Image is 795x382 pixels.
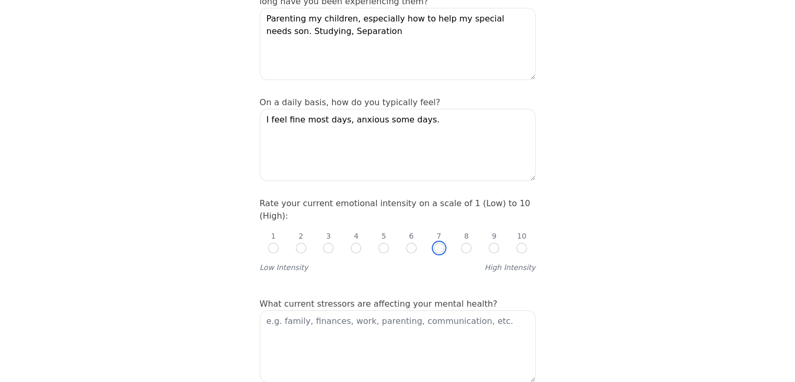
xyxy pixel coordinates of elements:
[382,231,386,241] p: 5
[409,231,413,241] p: 6
[464,231,469,241] p: 8
[326,231,331,241] p: 3
[260,262,308,273] label: Low Intensity
[436,231,441,241] p: 7
[517,231,526,241] p: 10
[271,231,275,241] p: 1
[298,231,303,241] p: 2
[260,109,536,181] textarea: I feel fine most days, anxious some days.
[354,231,359,241] p: 4
[260,299,498,309] label: What current stressors are affecting your mental health?
[492,231,497,241] p: 9
[260,8,536,80] textarea: Parenting my children, especially how to help my special needs son. Studying, Separation
[260,198,531,221] label: Rate your current emotional intensity on a scale of 1 (Low) to 10 (High):
[260,97,441,107] label: On a daily basis, how do you typically feel?
[485,262,536,273] label: High Intensity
